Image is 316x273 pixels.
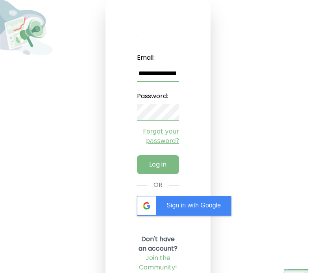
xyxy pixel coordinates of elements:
[137,196,231,216] div: Sign in with Google
[153,180,163,190] div: OR
[137,88,179,104] label: Password:
[139,253,177,272] a: Join the Community!
[137,235,179,272] p: Don't have an account?
[166,202,221,209] span: Sign in with Google
[137,155,179,174] button: Log in
[137,31,179,37] img: My Influency
[137,127,179,146] a: Forgot your password?
[137,50,179,66] label: Email:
